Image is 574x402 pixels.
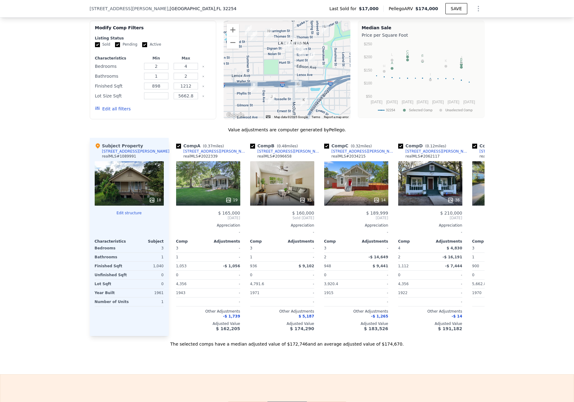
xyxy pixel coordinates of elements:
span: 0.48 [278,144,287,148]
button: Clear [202,75,204,78]
span: 5,662.8 [472,282,486,286]
span: $ 9,102 [299,264,314,268]
div: Subject Property [95,143,143,149]
div: Comp D [398,143,449,149]
text: G [421,54,424,57]
span: $ 4,830 [447,246,462,250]
span: 3 [324,246,327,250]
div: Other Adjustments [250,309,314,314]
div: Min [142,56,170,61]
span: 3 [176,246,179,250]
div: Comp [472,239,504,244]
div: Price per Square Foot [362,31,481,39]
div: 1 [130,253,164,261]
div: Lot Size Sqft [95,92,140,100]
text: $150 [364,68,372,72]
div: - [209,280,240,288]
span: 0 [398,273,401,277]
div: 2972 Dignan St [297,41,304,51]
div: - [357,280,388,288]
div: Comp C [324,143,374,149]
span: -$ 1,056 [223,264,240,268]
span: ( miles) [423,144,449,148]
button: Clear [202,85,204,88]
text: [DATE] [386,100,398,104]
div: Adjustments [356,239,388,244]
text: J [460,55,462,59]
div: [STREET_ADDRESS][PERSON_NAME] [332,149,396,154]
text: E [460,60,462,64]
div: Value adjustments are computer generated by Pellego . [90,127,485,133]
div: - [209,271,240,279]
button: Edit all filters [95,106,131,112]
text: [DATE] [416,100,428,104]
label: Active [142,42,161,47]
button: Keyboard shortcuts [266,115,270,118]
span: $ 183,526 [364,326,388,331]
div: Other Adjustments [398,309,462,314]
span: 0.32 [352,144,361,148]
button: Show Options [472,2,485,15]
div: 2926 Hunt St [308,52,315,63]
svg: A chart. [362,39,481,117]
div: - [283,253,314,261]
span: $ 5,187 [299,314,314,318]
a: Open this area in Google Maps (opens a new window) [225,111,246,119]
span: [STREET_ADDRESS][PERSON_NAME] [90,6,168,12]
div: Other Adjustments [472,309,536,314]
span: 948 [324,264,331,268]
div: 3129 Gilmore St [268,94,275,104]
div: - [283,280,314,288]
div: - [357,244,388,252]
text: C [406,50,409,53]
div: Adjusted Value [398,321,462,326]
div: Finished Sqft [95,262,128,270]
span: 0 [176,273,179,277]
div: 3263 Thomas St [245,25,252,36]
div: 1961 [130,289,164,297]
span: 3 [472,246,475,250]
div: Adjusted Value [176,321,240,326]
span: 900 [472,264,479,268]
text: [DATE] [402,100,413,104]
div: 3239 Fitzgerald St [250,31,257,41]
span: [DATE] [398,215,462,220]
span: $ 191,182 [438,326,462,331]
span: $ 210,000 [440,211,462,215]
div: realMLS # 1089991 [102,154,136,159]
div: 1922 [398,289,429,297]
text: F [421,54,423,58]
span: -$ 14 [452,314,462,318]
span: ( miles) [275,144,300,148]
span: 3 [250,246,253,250]
span: $ 160,000 [292,211,314,215]
div: 1971 [250,289,281,297]
input: Sold [95,42,100,47]
text: [DATE] [370,100,382,104]
span: $174,000 [415,6,438,11]
div: Comp [250,239,282,244]
div: - [432,271,462,279]
span: Map data ©2025 Google [274,115,308,119]
span: $17,000 [359,6,378,12]
text: [DATE] [463,100,475,104]
div: - [398,228,462,236]
div: realMLS # 2022339 [184,154,218,159]
div: Unfinished Sqft [95,271,128,279]
text: A [391,61,393,65]
span: [DATE] [176,215,240,220]
span: 936 [250,264,257,268]
div: 2962 Spencer St [299,46,306,57]
div: 3025 Nolan St [283,41,290,51]
a: [STREET_ADDRESS][PERSON_NAME] [324,149,396,154]
span: -$ 16,191 [443,255,462,259]
span: -$ 1,265 [371,314,388,318]
span: Sold [DATE] [472,215,536,220]
div: 2 [398,253,429,261]
span: 1,112 [398,264,409,268]
div: - [283,271,314,279]
button: SAVE [445,3,467,14]
img: Google [225,111,246,119]
div: - [432,297,462,306]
